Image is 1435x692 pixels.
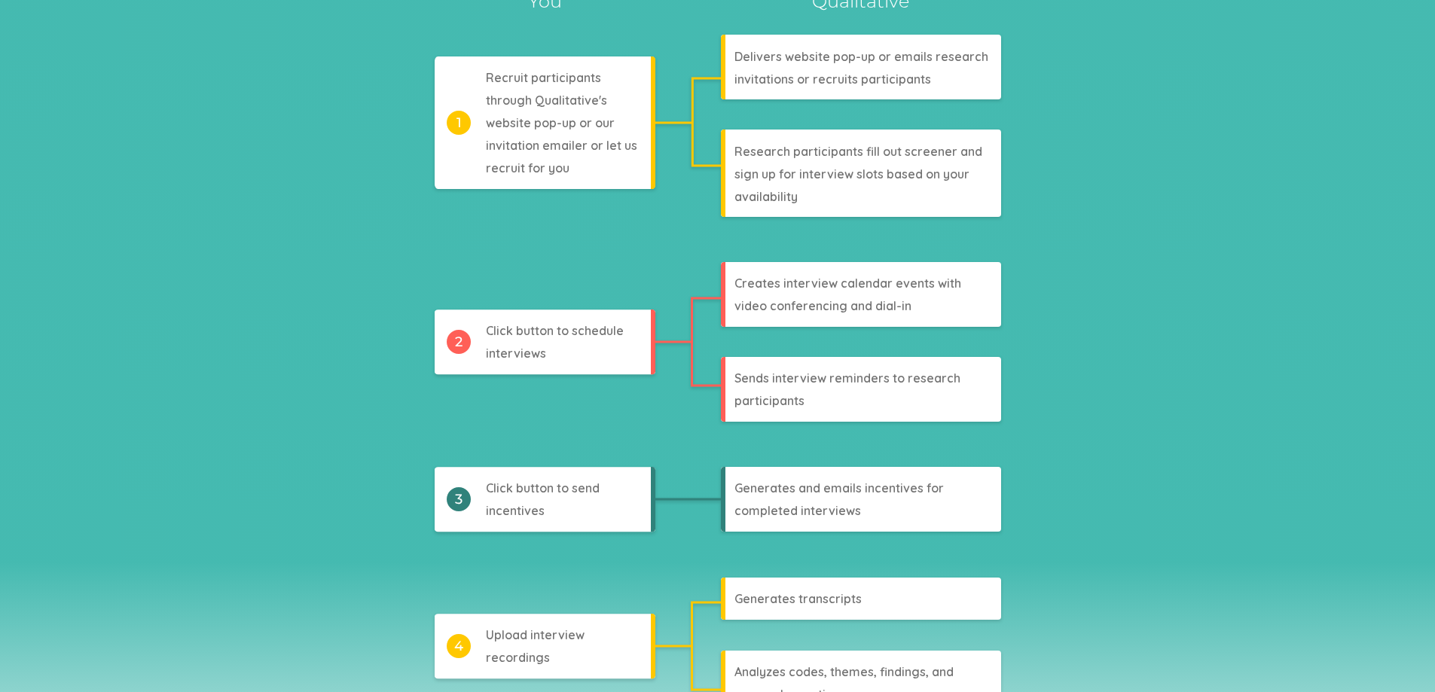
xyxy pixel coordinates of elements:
[734,49,988,64] tspan: Delivers website pop-up or emails research
[734,664,954,679] tspan: Analyzes codes, themes, findings, and
[486,323,624,338] tspan: Click button to schedule
[454,334,462,350] tspan: 2
[734,144,982,159] tspan: Research participants fill out screener and
[734,276,961,291] tspan: Creates interview calendar events with
[486,503,545,518] tspan: incentives
[454,491,462,508] tspan: 3
[734,72,931,87] tspan: invitations or recruits participants
[486,93,607,108] tspan: through Qualitative's
[734,480,944,495] tspan: Generates and emails incentives for
[486,650,550,665] tspan: recordings
[486,160,569,175] tspan: recruit for you
[734,591,862,606] tspan: Generates transcripts
[486,346,546,361] tspan: interviews
[453,638,463,654] tspan: 4
[486,70,601,85] tspan: Recruit participants
[486,627,585,642] tspan: Upload interview
[486,138,637,153] tspan: invitation emailer or let us
[734,189,798,204] tspan: availability
[456,114,461,131] tspan: 1
[486,480,600,495] tspan: Click button to send
[734,166,969,181] tspan: sign up for interview slots based on your
[734,393,805,408] tspan: participants
[1360,620,1435,692] iframe: Chat Widget
[734,503,861,518] tspan: completed interviews
[734,370,960,386] tspan: Sends interview reminders to research
[486,115,615,130] tspan: website pop-up or our
[734,298,911,313] tspan: video conferencing and dial-in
